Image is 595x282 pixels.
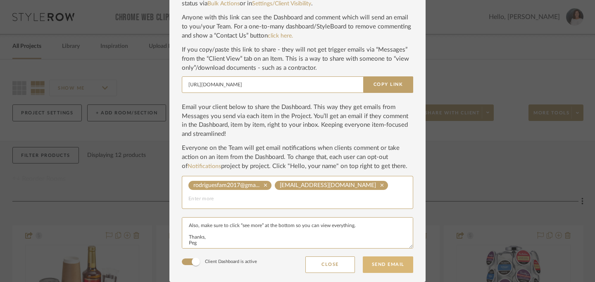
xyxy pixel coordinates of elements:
[363,256,413,273] button: Send Email
[376,182,388,188] mat-icon: clear
[280,182,376,188] span: [EMAIL_ADDRESS][DOMAIN_NAME]
[182,103,413,139] p: Email your client below to share the Dashboard. This way they get emails from Messages you send v...
[207,1,240,7] a: Bulk Actions
[193,182,259,188] span: rodriguesfam2017@gma...
[182,13,413,40] p: Anyone with this link can see the Dashboard and comment which will send an email to you/your Team...
[182,144,413,171] p: Everyone on the Team will get email notifications when clients comment or take action on an item ...
[268,33,293,39] a: click here.
[252,1,311,7] a: Settings/Client Visibility
[259,182,271,188] mat-icon: clear
[305,256,355,273] button: Close
[363,76,413,93] button: Copy Link
[188,194,407,204] input: Enter more
[188,164,221,169] a: Notifications
[188,181,407,204] mat-chip-grid: Email selection
[182,45,413,73] p: If you copy/paste this link to share - they will not get trigger emails via “Messages” from the “...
